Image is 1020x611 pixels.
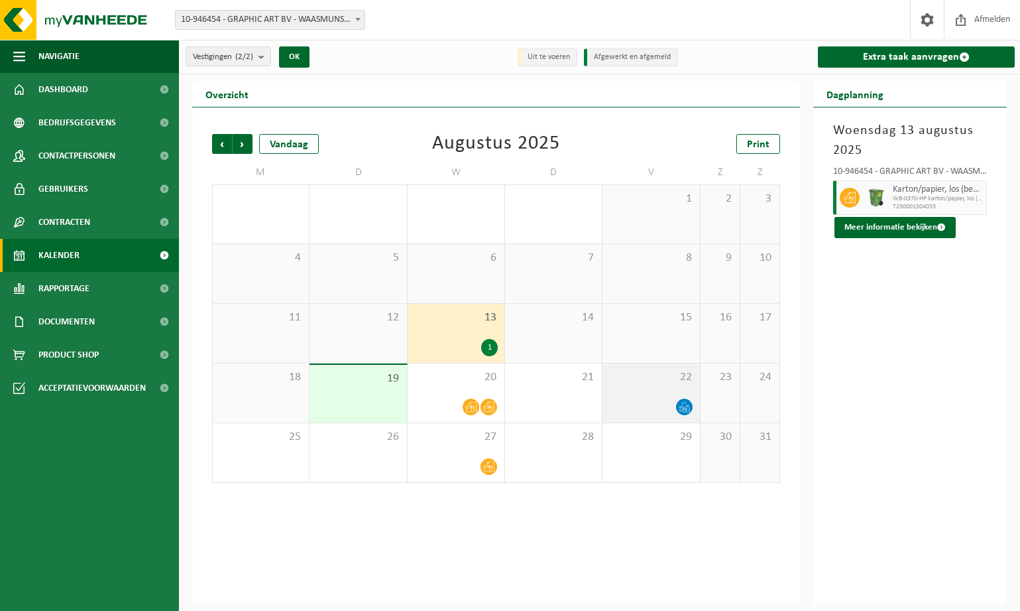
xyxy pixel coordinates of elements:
span: 12 [316,310,400,325]
span: Acceptatievoorwaarden [38,372,146,405]
span: 26 [316,430,400,444]
li: Afgewerkt en afgemeld [584,48,678,66]
span: 17 [747,310,773,325]
span: Navigatie [38,40,80,73]
h3: Woensdag 13 augustus 2025 [833,121,987,161]
span: 15 [609,310,693,325]
span: 13 [414,310,498,325]
span: Contracten [38,206,90,239]
span: 9 [707,251,733,265]
span: 5 [316,251,400,265]
span: 6 [414,251,498,265]
span: 16 [707,310,733,325]
img: WB-0370-HPE-GN-50 [866,188,886,208]
span: 29 [609,430,693,444]
span: 25 [219,430,302,444]
td: V [602,161,700,184]
span: 10-946454 - GRAPHIC ART BV - WAASMUNSTER [176,11,365,29]
span: Gebruikers [38,172,88,206]
span: 20 [414,370,498,385]
span: 22 [609,370,693,385]
span: 30 [707,430,733,444]
span: 14 [512,310,595,325]
h2: Dagplanning [813,81,897,107]
td: M [212,161,310,184]
div: Augustus 2025 [432,134,560,154]
span: WB-0370-HP karton/papier, los (bedrijven) [893,195,983,203]
span: Print [747,139,769,150]
li: Uit te voeren [518,48,577,66]
span: 18 [219,370,302,385]
span: 7 [512,251,595,265]
span: 21 [512,370,595,385]
div: 1 [481,339,498,356]
span: 19 [316,372,400,386]
div: Vandaag [259,134,319,154]
span: T250001504033 [893,203,983,211]
td: D [310,161,407,184]
span: Contactpersonen [38,139,115,172]
td: D [505,161,602,184]
span: 4 [219,251,302,265]
span: Dashboard [38,73,88,106]
span: Vestigingen [193,47,253,67]
span: Rapportage [38,272,89,305]
span: 27 [414,430,498,444]
td: Z [701,161,740,184]
count: (2/2) [235,52,253,61]
span: Documenten [38,305,95,338]
span: 23 [707,370,733,385]
span: Karton/papier, los (bedrijven) [893,184,983,195]
span: 24 [747,370,773,385]
a: Print [736,134,780,154]
span: 2 [707,192,733,206]
span: 10-946454 - GRAPHIC ART BV - WAASMUNSTER [175,10,365,30]
button: Vestigingen(2/2) [186,46,271,66]
span: Vorige [212,134,232,154]
button: OK [279,46,310,68]
button: Meer informatie bekijken [834,217,956,238]
span: 28 [512,430,595,444]
span: 8 [609,251,693,265]
span: 1 [609,192,693,206]
span: 10 [747,251,773,265]
td: W [408,161,505,184]
span: Volgende [233,134,253,154]
span: 31 [747,430,773,444]
span: Kalender [38,239,80,272]
span: Product Shop [38,338,99,372]
div: 10-946454 - GRAPHIC ART BV - WAASMUNSTER [833,167,987,180]
span: 3 [747,192,773,206]
h2: Overzicht [192,81,262,107]
span: 11 [219,310,302,325]
td: Z [740,161,780,184]
a: Extra taak aanvragen [818,46,1015,68]
span: Bedrijfsgegevens [38,106,116,139]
